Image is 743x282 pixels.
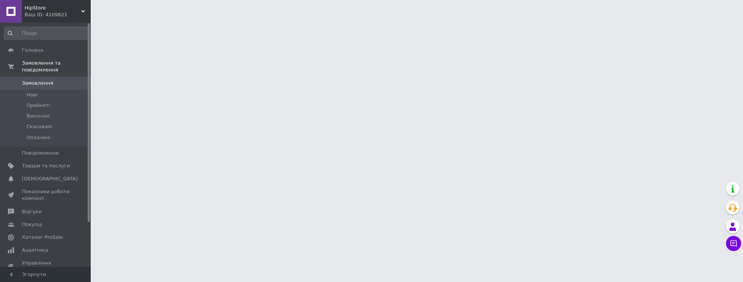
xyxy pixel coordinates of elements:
[26,123,52,130] span: Скасовані
[22,47,43,54] span: Головна
[22,247,48,254] span: Аналітика
[726,236,741,251] button: Чат з покупцем
[22,175,78,182] span: [DEMOGRAPHIC_DATA]
[4,26,89,40] input: Пошук
[22,163,70,169] span: Товари та послуги
[22,208,42,215] span: Відгуки
[25,11,91,18] div: Ваш ID: 4109821
[26,91,37,98] span: Нові
[22,60,91,73] span: Замовлення та повідомлення
[22,150,59,156] span: Повідомлення
[22,234,63,241] span: Каталог ProSale
[22,80,53,87] span: Замовлення
[22,221,42,228] span: Покупці
[26,113,50,119] span: Виконані
[26,102,50,109] span: Прийняті
[26,134,50,141] span: Оплачені
[25,5,81,11] span: HipStore
[22,260,70,273] span: Управління сайтом
[22,188,70,202] span: Показники роботи компанії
